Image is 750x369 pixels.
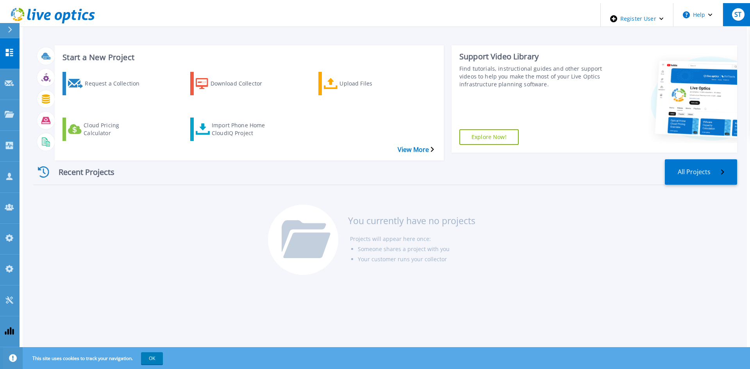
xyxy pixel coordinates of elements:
li: Someone shares a project with you [358,244,475,254]
div: Cloud Pricing Calculator [84,119,146,139]
span: This site uses cookies to track your navigation. [25,352,163,364]
button: OK [141,352,163,364]
h3: You currently have no projects [348,216,475,225]
a: Request a Collection [62,72,157,95]
div: Recent Projects [33,162,127,182]
div: Upload Files [339,74,402,93]
a: Cloud Pricing Calculator [62,118,157,141]
div: Download Collector [211,74,273,93]
div: Import Phone Home CloudIQ Project [212,119,274,139]
a: View More [398,146,434,153]
a: Upload Files [318,72,413,95]
div: Register User [601,3,673,34]
a: Explore Now! [459,129,519,145]
button: Help [673,3,722,27]
div: Request a Collection [85,74,147,93]
h3: Start a New Project [62,53,434,62]
span: ST [734,11,741,18]
div: Support Video Library [459,52,605,62]
a: All Projects [665,159,737,185]
div: Find tutorials, instructional guides and other support videos to help you make the most of your L... [459,65,605,88]
li: Your customer runs your collector [358,254,475,264]
a: Download Collector [190,72,285,95]
li: Projects will appear here once: [350,234,475,244]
